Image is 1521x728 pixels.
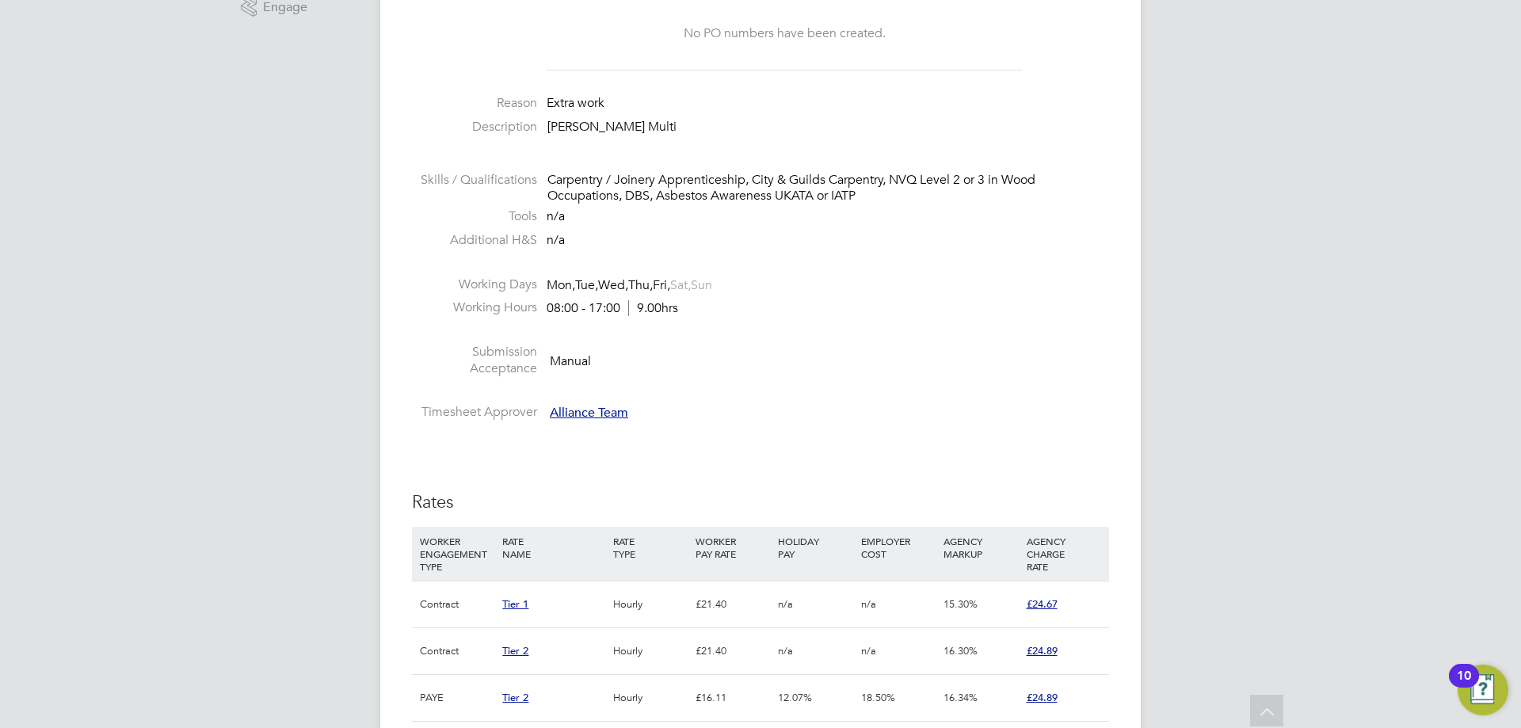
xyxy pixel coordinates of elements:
span: Wed, [598,277,628,293]
div: WORKER PAY RATE [692,527,774,568]
label: Tools [412,208,537,225]
div: Carpentry / Joinery Apprenticeship, City & Guilds Carpentry, NVQ Level 2 or 3 in Wood Occupations... [547,172,1109,205]
div: £21.40 [692,628,774,674]
div: RATE NAME [498,527,608,568]
div: 08:00 - 17:00 [547,300,678,317]
span: n/a [778,597,793,611]
label: Reason [412,95,537,112]
span: n/a [547,208,565,224]
label: Submission Acceptance [412,344,537,377]
div: Contract [416,628,498,674]
span: n/a [861,644,876,657]
div: PAYE [416,675,498,721]
span: 16.30% [943,644,978,657]
span: Manual [550,353,591,368]
label: Working Days [412,276,537,293]
span: 15.30% [943,597,978,611]
button: Open Resource Center, 10 new notifications [1458,665,1508,715]
div: Hourly [609,675,692,721]
div: EMPLOYER COST [857,527,940,568]
div: AGENCY CHARGE RATE [1023,527,1105,581]
p: [PERSON_NAME] Multi [547,119,1109,135]
div: Contract [416,581,498,627]
div: £16.11 [692,675,774,721]
div: Hourly [609,628,692,674]
span: £24.67 [1027,597,1058,611]
span: Tue, [575,277,598,293]
div: £21.40 [692,581,774,627]
span: Engage [263,1,307,14]
span: Tier 2 [502,691,528,704]
label: Description [412,119,537,135]
span: Tier 2 [502,644,528,657]
label: Additional H&S [412,232,537,249]
span: 16.34% [943,691,978,704]
div: WORKER ENGAGEMENT TYPE [416,527,498,581]
span: £24.89 [1027,691,1058,704]
label: Working Hours [412,299,537,316]
div: HOLIDAY PAY [774,527,856,568]
div: RATE TYPE [609,527,692,568]
label: Timesheet Approver [412,404,537,421]
span: Extra work [547,95,604,111]
span: Sat, [670,277,691,293]
div: 10 [1457,676,1471,696]
span: Alliance Team [550,405,628,421]
span: Sun [691,277,712,293]
span: n/a [547,232,565,248]
div: Hourly [609,581,692,627]
span: 18.50% [861,691,895,704]
div: AGENCY MARKUP [940,527,1022,568]
h3: Rates [412,491,1109,514]
span: Thu, [628,277,653,293]
label: Skills / Qualifications [412,172,537,189]
div: No PO numbers have been created. [562,25,1006,42]
span: Fri, [653,277,670,293]
span: n/a [861,597,876,611]
span: Mon, [547,277,575,293]
span: Tier 1 [502,597,528,611]
span: n/a [778,644,793,657]
span: 12.07% [778,691,812,704]
span: 9.00hrs [628,300,678,316]
span: £24.89 [1027,644,1058,657]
